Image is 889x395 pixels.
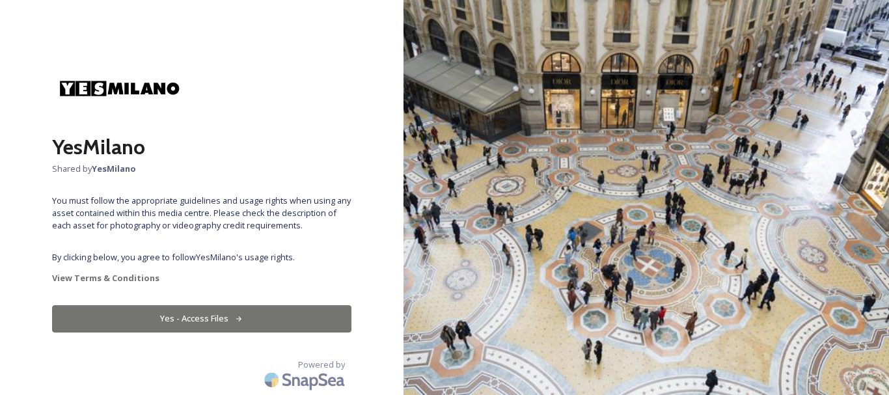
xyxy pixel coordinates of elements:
a: View Terms & Conditions [52,270,351,286]
span: By clicking below, you agree to follow YesMilano 's usage rights. [52,251,351,264]
img: yesmi.jpg [52,51,182,125]
strong: YesMilano [92,163,136,174]
button: Yes - Access Files [52,305,351,332]
strong: View Terms & Conditions [52,272,159,284]
span: Powered by [298,359,345,371]
span: You must follow the appropriate guidelines and usage rights when using any asset contained within... [52,195,351,232]
img: SnapSea Logo [260,364,351,395]
h2: YesMilano [52,131,351,163]
span: Shared by [52,163,351,175]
